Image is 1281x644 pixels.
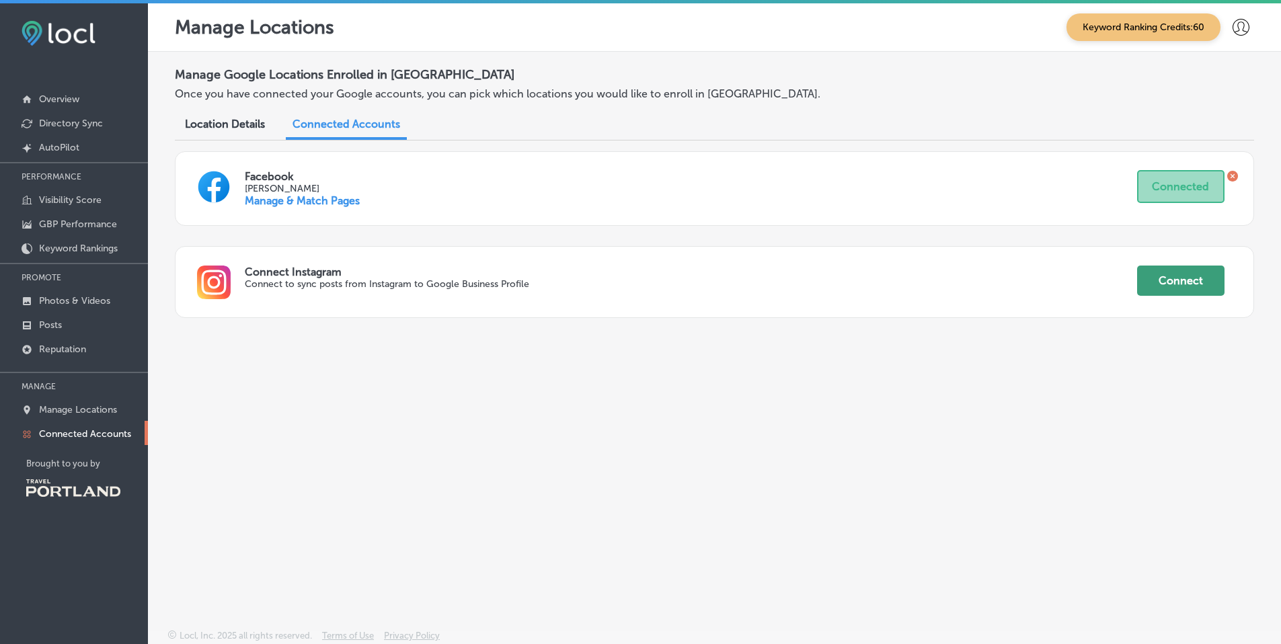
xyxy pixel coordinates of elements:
[39,194,102,206] p: Visibility Score
[39,93,79,105] p: Overview
[175,87,876,100] p: Once you have connected your Google accounts, you can pick which locations you would like to enro...
[180,631,312,641] p: Locl, Inc. 2025 all rights reserved.
[175,16,334,38] p: Manage Locations
[245,183,1137,194] p: [PERSON_NAME]
[1066,13,1220,41] span: Keyword Ranking Credits: 60
[185,118,265,130] span: Location Details
[39,218,117,230] p: GBP Performance
[22,21,95,46] img: fda3e92497d09a02dc62c9cd864e3231.png
[39,243,118,254] p: Keyword Rankings
[26,479,120,497] img: Travel Portland
[245,278,958,290] p: Connect to sync posts from Instagram to Google Business Profile
[39,295,110,307] p: Photos & Videos
[26,458,148,469] p: Brought to you by
[245,170,1137,183] p: Facebook
[175,62,1254,87] h2: Manage Google Locations Enrolled in [GEOGRAPHIC_DATA]
[245,266,1137,278] p: Connect Instagram
[39,118,103,129] p: Directory Sync
[1137,170,1225,203] button: Connected
[39,319,62,331] p: Posts
[1137,266,1225,296] button: Connect
[293,118,400,130] span: Connected Accounts
[39,142,79,153] p: AutoPilot
[39,344,86,355] p: Reputation
[39,428,131,440] p: Connected Accounts
[245,194,360,207] a: Manage & Match Pages
[39,404,117,415] p: Manage Locations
